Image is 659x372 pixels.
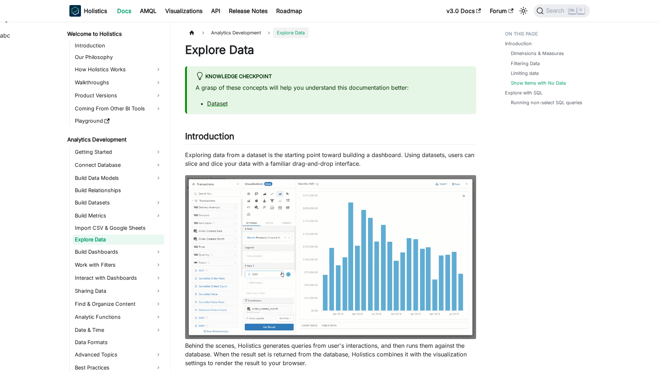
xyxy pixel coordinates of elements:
[113,5,136,17] a: Docs
[73,298,164,310] a: Find & Organize Content
[73,41,164,51] a: Introduction
[185,131,476,145] h2: Introduction
[73,223,164,233] a: Import CSV & Google Sheets
[73,103,164,114] a: Coming From Other BI Tools
[73,210,164,221] a: Build Metrics
[207,100,228,107] a: Dataset
[73,337,164,347] a: Data Formats
[62,22,171,372] nav: Docs sidebar
[69,5,81,17] img: Holistics
[511,80,566,86] a: Show Items with No Data
[442,5,485,17] a: v3.0 Docs
[185,43,476,57] h1: Explore Data
[207,5,224,17] a: API
[65,29,164,39] a: Welcome to Holistics
[73,311,164,323] a: Analytic Functions
[73,285,164,297] a: Sharing Data
[511,99,582,106] a: Running non-select SQL queries
[196,83,467,92] p: A grasp of these concepts will help you understand this documentation better:
[273,28,308,38] span: Explore Data
[73,64,164,75] a: How Holistics Works
[534,4,590,17] button: Search (Ctrl+K)
[196,72,467,81] div: Knowledge Checkpoint
[511,50,564,57] a: Dimensions & Measures
[73,349,164,360] a: Advanced Topics
[73,234,164,245] a: Explore Data
[73,90,164,101] a: Product Versions
[505,40,532,47] a: Introduction
[207,28,265,38] span: Analytics Development
[511,60,540,67] a: Filtering Data
[84,7,107,15] b: Holistics
[73,197,164,208] a: Build Datasets
[544,8,569,14] span: Search
[73,77,164,88] a: Walkthroughs
[73,159,164,171] a: Connect Database
[136,5,161,17] a: AMQL
[485,5,518,17] a: Forum
[73,246,164,258] a: Build Dashboards
[185,28,199,38] a: Home page
[272,5,307,17] a: Roadmap
[577,7,585,14] kbd: K
[185,341,476,367] p: Behind the scenes, Holistics generates queries from user's interactions, and then runs them again...
[505,89,543,96] a: Explore with SQL
[73,146,164,158] a: Getting Started
[69,5,107,17] a: HolisticsHolistics
[73,172,164,184] a: Build Data Models
[73,185,164,195] a: Build Relationships
[224,5,272,17] a: Release Notes
[511,70,539,77] a: Limiting data
[73,52,164,62] a: Our Philosophy
[65,135,164,145] a: Analytics Development
[73,259,164,271] a: Work with Filters
[185,28,476,38] nav: Breadcrumbs
[185,151,476,168] p: Exploring data from a dataset is the starting point toward building a dashboard. Using datasets, ...
[518,5,529,17] button: Switch between dark and light mode (currently light mode)
[161,5,207,17] a: Visualizations
[73,272,164,284] a: Interact with Dashboards
[73,116,164,126] a: Playground
[73,324,164,336] a: Date & Time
